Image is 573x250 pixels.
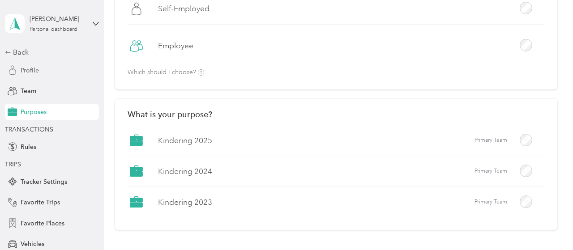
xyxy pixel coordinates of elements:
[21,66,39,75] span: Profile
[158,135,212,146] label: Kindering 2025
[5,47,94,58] div: Back
[475,167,507,175] span: Primary Team
[158,166,212,177] label: Kindering 2024
[30,14,86,24] div: [PERSON_NAME]
[128,69,204,76] p: Which should I choose?
[21,142,36,152] span: Rules
[21,177,67,186] span: Tracker Settings
[21,239,44,249] span: Vehicles
[30,27,77,32] div: Personal dashboard
[158,197,212,208] label: Kindering 2023
[475,198,507,206] span: Primary Team
[21,219,64,228] span: Favorite Places
[21,107,47,117] span: Purposes
[523,200,573,250] iframe: Everlance-gr Chat Button Frame
[475,136,507,144] span: Primary Team
[128,110,545,119] h2: What is your purpose?
[21,198,60,207] span: Favorite Trips
[5,161,21,168] span: TRIPS
[21,86,36,96] span: Team
[158,3,210,14] label: Self-Employed
[5,126,53,133] span: TRANSACTIONS
[158,40,193,51] label: Employee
